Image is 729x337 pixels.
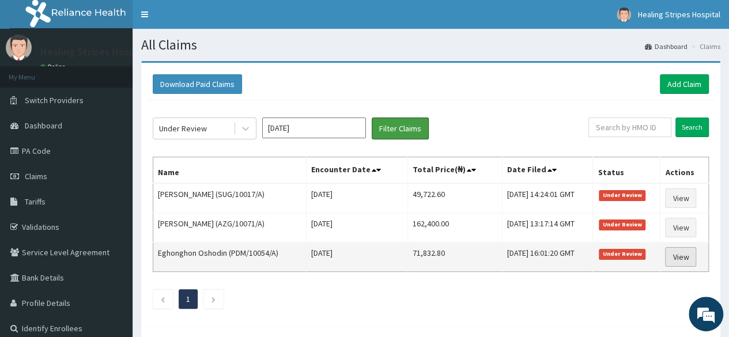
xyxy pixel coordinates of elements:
p: Healing Stripes Hospital [40,47,150,57]
td: [PERSON_NAME] (AZG/10071/A) [153,213,307,243]
span: Tariffs [25,196,46,207]
span: Dashboard [25,120,62,131]
span: Under Review [599,249,645,259]
input: Search by HMO ID [588,118,671,137]
th: Name [153,157,307,184]
div: Minimize live chat window [189,6,217,33]
input: Search [675,118,709,137]
th: Total Price(₦) [408,157,502,184]
span: Claims [25,171,47,181]
a: Page 1 is your current page [186,294,190,304]
td: [DATE] 16:01:20 GMT [502,243,593,272]
td: [DATE] [306,243,407,272]
a: Dashboard [645,41,688,51]
a: Previous page [160,294,165,304]
div: Chat with us now [60,65,194,79]
img: User Image [6,35,32,60]
textarea: Type your message and hit 'Enter' [6,219,220,259]
img: d_794563401_company_1708531726252_794563401 [21,58,47,86]
span: Under Review [599,190,645,200]
a: Add Claim [660,74,709,94]
td: Eghonghon Oshodin (PDM/10054/A) [153,243,307,272]
li: Claims [689,41,720,51]
th: Status [593,157,660,184]
td: [DATE] [306,213,407,243]
a: View [665,218,696,237]
th: Date Filed [502,157,593,184]
td: 49,722.60 [408,183,502,213]
td: 162,400.00 [408,213,502,243]
a: Online [40,63,68,71]
th: Encounter Date [306,157,407,184]
h1: All Claims [141,37,720,52]
button: Filter Claims [372,118,429,139]
td: [DATE] [306,183,407,213]
td: [DATE] 14:24:01 GMT [502,183,593,213]
td: [DATE] 13:17:14 GMT [502,213,593,243]
th: Actions [660,157,709,184]
span: Switch Providers [25,95,84,105]
input: Select Month and Year [262,118,366,138]
a: Next page [211,294,216,304]
button: Download Paid Claims [153,74,242,94]
div: Under Review [159,123,207,134]
span: We're online! [67,97,159,214]
td: [PERSON_NAME] (SUG/10017/A) [153,183,307,213]
img: User Image [617,7,631,22]
span: Under Review [599,219,645,230]
td: 71,832.80 [408,243,502,272]
a: View [665,188,696,208]
a: View [665,247,696,267]
span: Healing Stripes Hospital [638,9,720,20]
